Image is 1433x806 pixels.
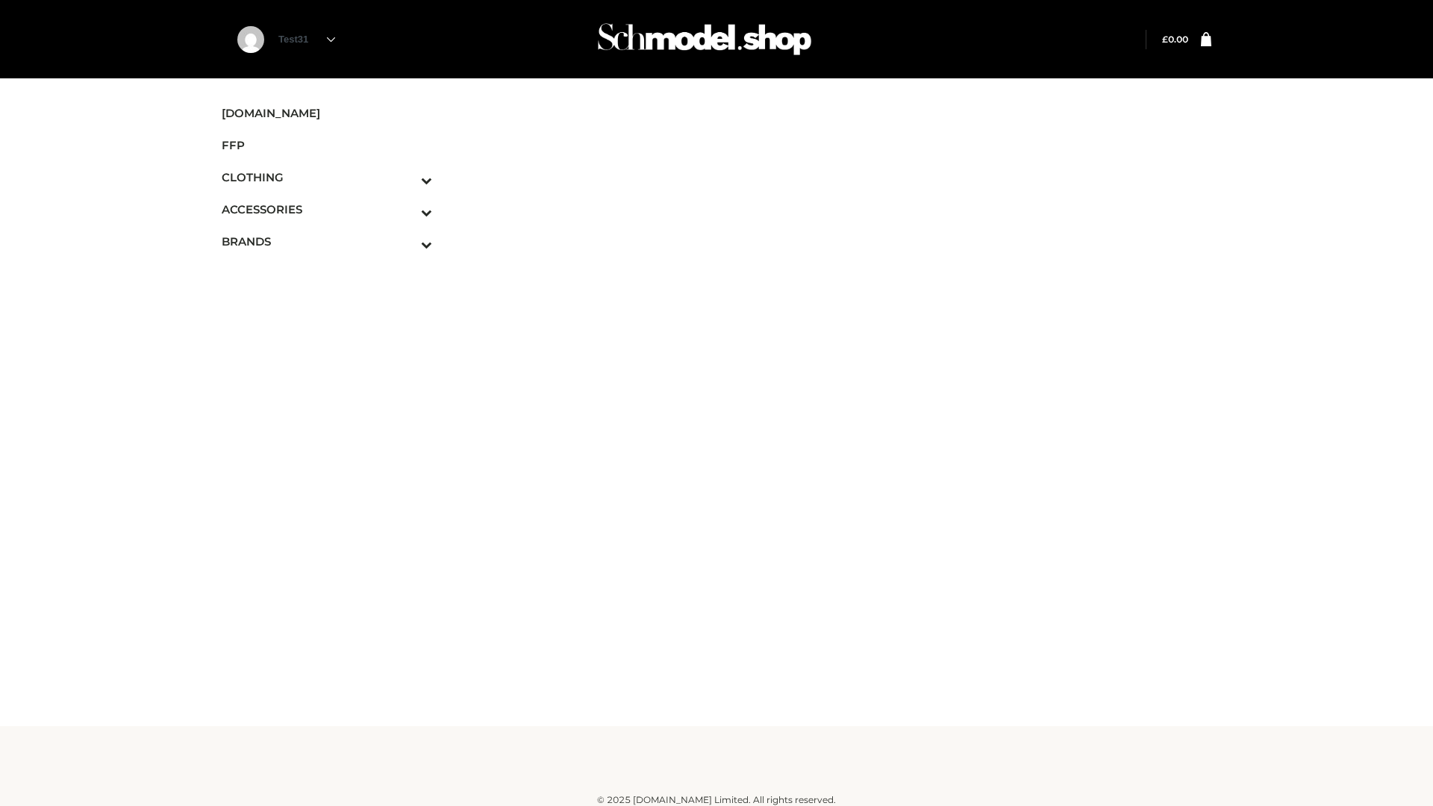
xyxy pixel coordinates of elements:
a: ACCESSORIESToggle Submenu [222,193,432,225]
a: [DOMAIN_NAME] [222,97,432,129]
span: CLOTHING [222,169,432,186]
a: Test31 [278,34,335,45]
span: BRANDS [222,233,432,250]
span: ACCESSORIES [222,201,432,218]
a: FFP [222,129,432,161]
a: CLOTHINGToggle Submenu [222,161,432,193]
span: [DOMAIN_NAME] [222,104,432,122]
span: FFP [222,137,432,154]
a: BRANDSToggle Submenu [222,225,432,257]
bdi: 0.00 [1162,34,1188,45]
button: Toggle Submenu [380,225,432,257]
span: £ [1162,34,1168,45]
img: Schmodel Admin 964 [593,10,817,69]
button: Toggle Submenu [380,193,432,225]
button: Toggle Submenu [380,161,432,193]
a: £0.00 [1162,34,1188,45]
